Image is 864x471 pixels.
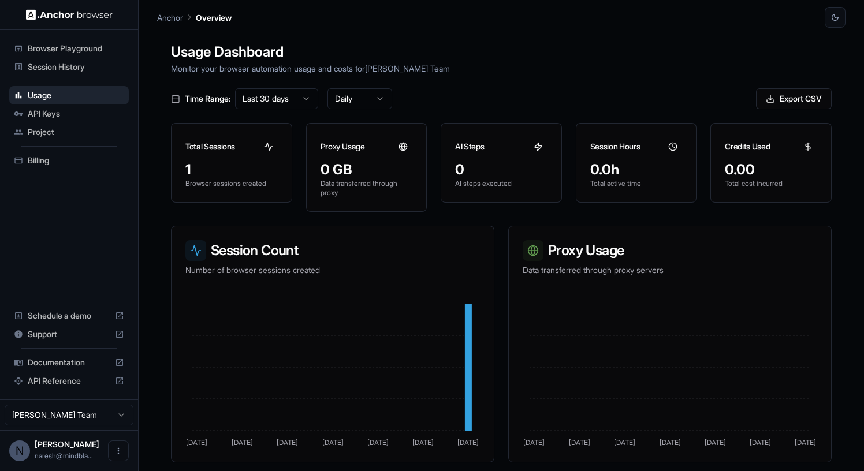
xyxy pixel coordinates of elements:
div: API Keys [9,104,129,123]
h3: Proxy Usage [523,240,817,261]
div: Usage [9,86,129,104]
tspan: [DATE] [750,438,771,447]
tspan: [DATE] [660,438,681,447]
tspan: [DATE] [277,438,298,447]
h3: Total Sessions [185,141,235,152]
h3: Proxy Usage [321,141,365,152]
span: Billing [28,155,124,166]
span: Project [28,126,124,138]
span: Time Range: [185,93,230,104]
div: Billing [9,151,129,170]
p: Total active time [590,179,683,188]
p: Overview [196,12,232,24]
span: Usage [28,89,124,101]
tspan: [DATE] [523,438,545,447]
p: Browser sessions created [185,179,278,188]
button: Open menu [108,440,129,461]
tspan: [DATE] [412,438,434,447]
div: Session History [9,58,129,76]
span: Schedule a demo [28,310,110,322]
div: Browser Playground [9,39,129,58]
tspan: [DATE] [569,438,590,447]
span: Support [28,328,110,340]
tspan: [DATE] [186,438,207,447]
span: Browser Playground [28,43,124,54]
p: AI steps executed [455,179,548,188]
p: Monitor your browser automation usage and costs for [PERSON_NAME] Team [171,62,832,74]
div: 0 [455,160,548,179]
tspan: [DATE] [322,438,344,447]
div: Schedule a demo [9,306,129,325]
div: 0 GB [321,160,413,179]
tspan: [DATE] [614,438,635,447]
tspan: [DATE] [367,438,389,447]
nav: breadcrumb [157,11,232,24]
div: 0.00 [725,160,817,179]
span: Documentation [28,357,110,368]
p: Total cost incurred [725,179,817,188]
span: API Keys [28,108,124,119]
div: N [9,440,30,461]
p: Data transferred through proxy [321,179,413,197]
h3: Credits Used [725,141,770,152]
h3: Session Count [185,240,480,261]
h1: Usage Dashboard [171,42,832,62]
p: Data transferred through proxy servers [523,264,817,276]
h3: AI Steps [455,141,484,152]
p: Anchor [157,12,183,24]
div: API Reference [9,372,129,390]
img: Anchor Logo [26,9,113,20]
span: API Reference [28,375,110,387]
button: Export CSV [756,88,832,109]
span: naresh@mindblaze.ai [35,451,93,460]
div: 1 [185,160,278,179]
div: 0.0h [590,160,683,179]
tspan: [DATE] [232,438,253,447]
span: Naresh Kumar [35,439,99,449]
div: Project [9,123,129,141]
span: Session History [28,61,124,73]
tspan: [DATE] [457,438,479,447]
div: Documentation [9,353,129,372]
div: Support [9,325,129,343]
p: Number of browser sessions created [185,264,480,276]
tspan: [DATE] [795,438,816,447]
h3: Session Hours [590,141,640,152]
tspan: [DATE] [705,438,726,447]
